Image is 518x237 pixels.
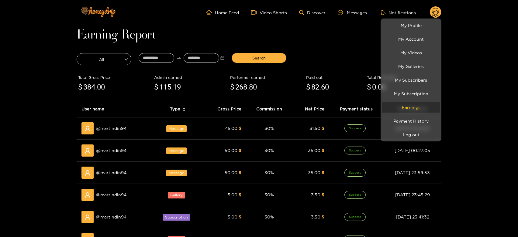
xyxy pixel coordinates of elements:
a: Payment History [382,116,440,126]
a: My Account [382,34,440,44]
button: Log out [382,129,440,140]
a: My Videos [382,47,440,58]
a: My Galleries [382,61,440,72]
a: My Subscribers [382,75,440,85]
a: Earnings [382,102,440,113]
a: My Subscription [382,88,440,99]
a: My Profile [382,20,440,31]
